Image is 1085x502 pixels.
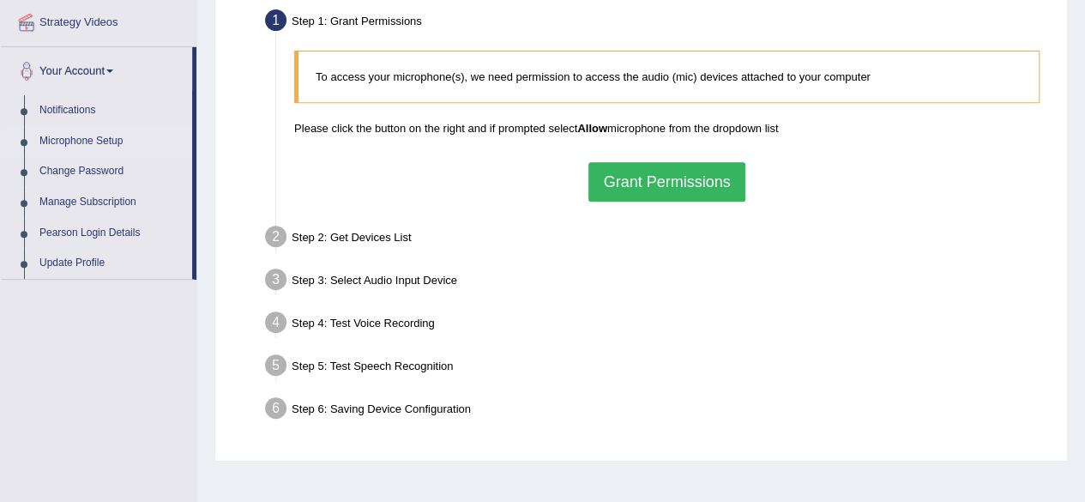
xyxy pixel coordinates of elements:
[294,120,1040,136] p: Please click the button on the right and if prompted select microphone from the dropdown list
[257,306,1059,344] div: Step 4: Test Voice Recording
[257,392,1059,430] div: Step 6: Saving Device Configuration
[32,218,192,249] a: Pearson Login Details
[257,221,1059,258] div: Step 2: Get Devices List
[32,187,192,218] a: Manage Subscription
[577,122,607,135] b: Allow
[1,47,192,90] a: Your Account
[257,4,1059,42] div: Step 1: Grant Permissions
[257,263,1059,301] div: Step 3: Select Audio Input Device
[32,95,192,126] a: Notifications
[32,248,192,279] a: Update Profile
[316,69,1022,85] p: To access your microphone(s), we need permission to access the audio (mic) devices attached to yo...
[588,162,744,202] button: Grant Permissions
[32,156,192,187] a: Change Password
[257,349,1059,387] div: Step 5: Test Speech Recognition
[32,126,192,157] a: Microphone Setup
